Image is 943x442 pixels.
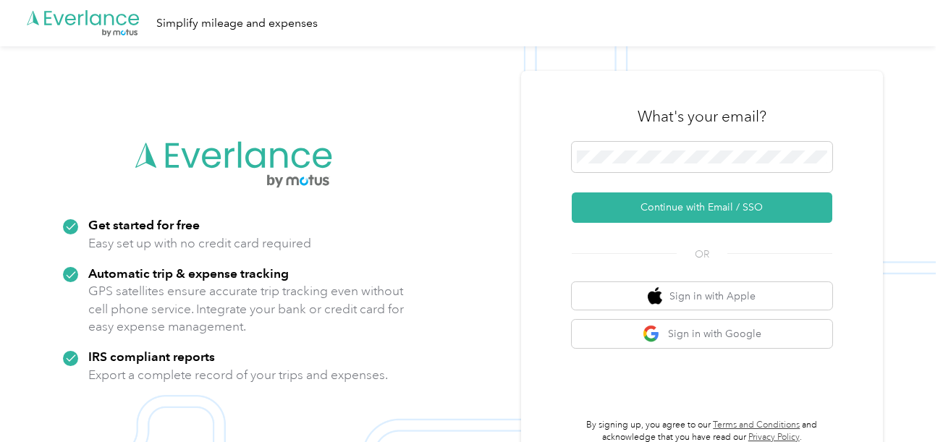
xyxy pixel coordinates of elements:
[638,106,766,127] h3: What's your email?
[643,325,661,343] img: google logo
[88,366,388,384] p: Export a complete record of your trips and expenses.
[88,282,405,336] p: GPS satellites ensure accurate trip tracking even without cell phone service. Integrate your bank...
[572,282,832,310] button: apple logoSign in with Apple
[677,247,727,262] span: OR
[156,14,318,33] div: Simplify mileage and expenses
[88,265,289,281] strong: Automatic trip & expense tracking
[648,287,662,305] img: apple logo
[88,349,215,364] strong: IRS compliant reports
[88,217,200,232] strong: Get started for free
[88,234,311,252] p: Easy set up with no credit card required
[862,361,943,442] iframe: Everlance-gr Chat Button Frame
[572,320,832,348] button: google logoSign in with Google
[713,420,800,430] a: Terms and Conditions
[572,192,832,223] button: Continue with Email / SSO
